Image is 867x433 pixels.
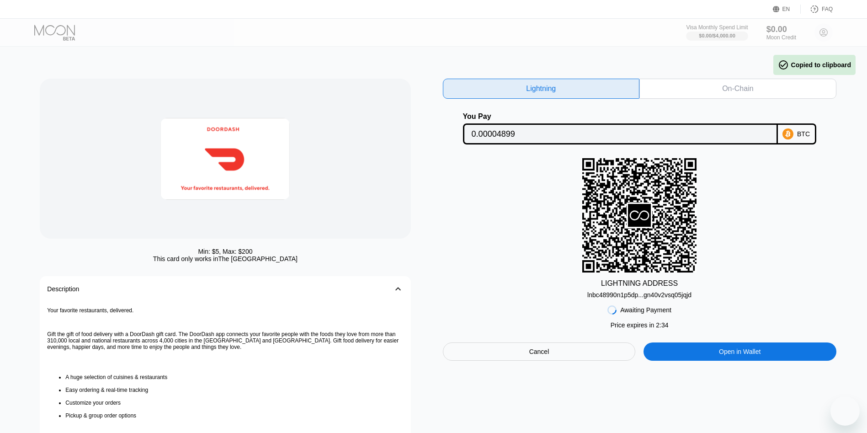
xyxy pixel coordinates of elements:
[65,374,403,380] li: A huge selection of cuisines & restaurants
[782,6,790,12] div: EN
[443,112,836,144] div: You PayBTC
[778,59,789,70] span: 
[65,387,403,393] li: Easy ordering & real-time tracking
[644,342,836,361] div: Open in Wallet
[686,24,748,41] div: Visa Monthly Spend Limit$0.00/$4,000.00
[587,291,691,299] div: lnbc48990n1p5dp...gn40v2vsq05jqjd
[722,84,753,93] div: On-Chain
[822,6,833,12] div: FAQ
[773,5,801,14] div: EN
[601,279,678,288] div: LIGHTNING ADDRESS
[65,400,403,406] li: Customize your orders
[153,255,298,262] div: This card only works in The [GEOGRAPHIC_DATA]
[47,307,403,314] p: Your favorite restaurants, delivered.
[639,79,836,99] div: On-Chain
[47,285,79,293] div: Description
[830,396,860,426] iframe: Button to launch messaging window
[443,342,636,361] div: Cancel
[393,283,404,294] div: 󰅀
[801,5,833,14] div: FAQ
[587,288,691,299] div: lnbc48990n1p5dp...gn40v2vsq05jqjd
[686,24,748,31] div: Visa Monthly Spend Limit
[443,79,640,99] div: Lightning
[620,306,671,314] div: Awaiting Payment
[526,84,556,93] div: Lightning
[529,347,549,356] div: Cancel
[797,130,810,138] div: BTC
[65,412,403,419] li: Pickup & group order options
[719,347,761,356] div: Open in Wallet
[778,59,851,70] div: Copied to clipboard
[47,331,403,350] p: Gift the gift of food delivery with a DoorDash gift card. The DoorDash app connects your favorite...
[699,33,735,38] div: $0.00 / $4,000.00
[656,321,668,329] span: 2 : 34
[198,248,252,255] div: Min: $ 5 , Max: $ 200
[463,112,778,121] div: You Pay
[611,321,669,329] div: Price expires in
